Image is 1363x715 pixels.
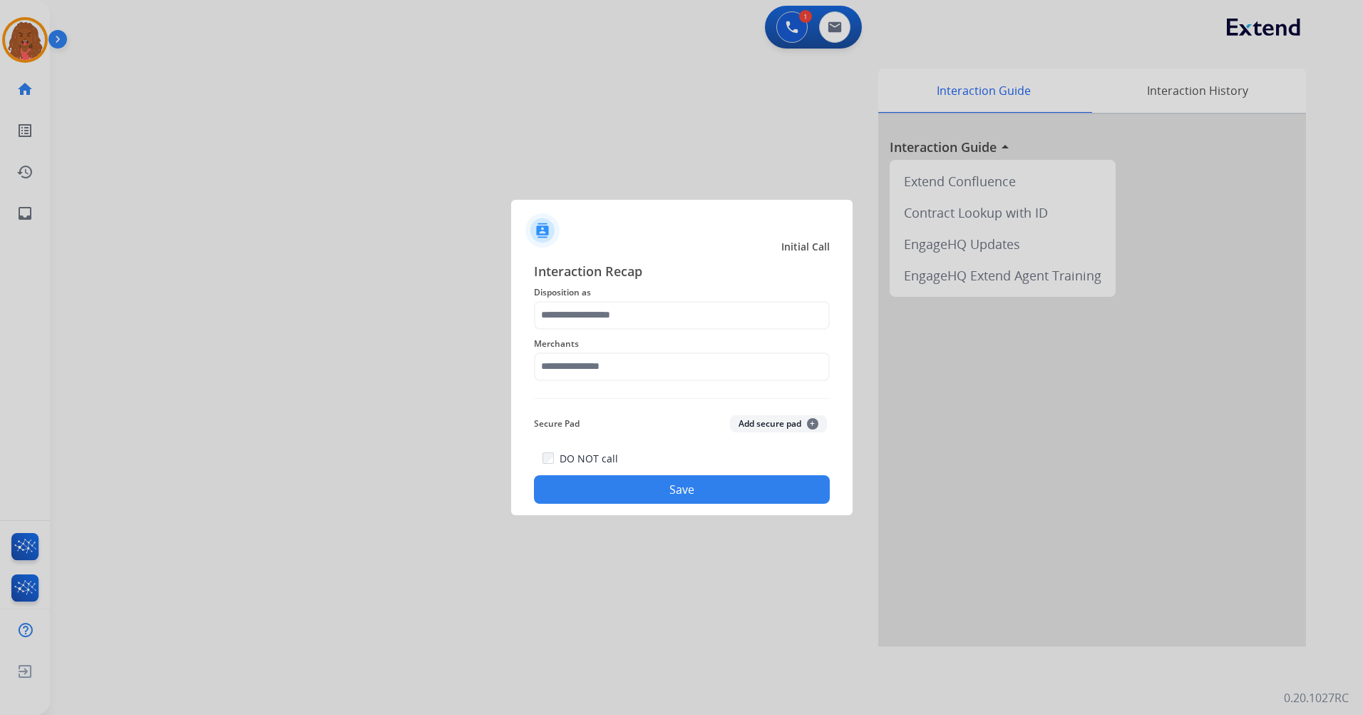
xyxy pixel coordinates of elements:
button: Save [534,475,830,504]
p: 0.20.1027RC [1284,689,1349,706]
label: DO NOT call [560,452,618,466]
span: Initial Call [781,240,830,254]
span: Disposition as [534,284,830,301]
span: Secure Pad [534,415,580,432]
span: Merchants [534,335,830,353]
img: contact-recap-line.svg [534,398,830,399]
button: Add secure pad+ [730,415,827,432]
span: Interaction Recap [534,261,830,284]
span: + [807,418,818,430]
img: contactIcon [525,213,560,248]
